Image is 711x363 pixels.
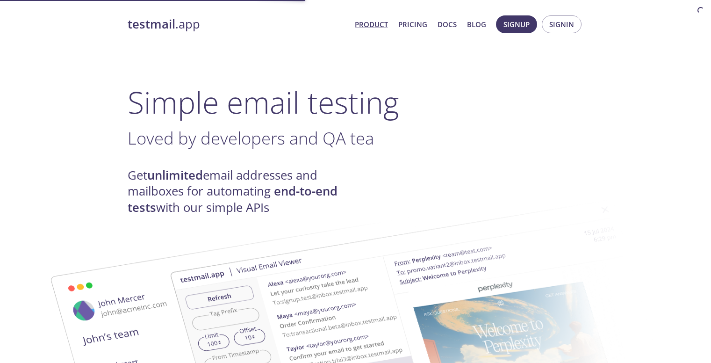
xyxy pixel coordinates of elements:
[503,18,530,30] span: Signup
[496,15,537,33] button: Signup
[147,167,203,183] strong: unlimited
[128,167,356,216] h4: Get email addresses and mailboxes for automating with our simple APIs
[128,84,584,120] h1: Simple email testing
[438,18,457,30] a: Docs
[128,16,347,32] a: testmail.app
[128,16,175,32] strong: testmail
[128,126,374,150] span: Loved by developers and QA tea
[467,18,486,30] a: Blog
[542,15,582,33] button: Signin
[355,18,388,30] a: Product
[398,18,427,30] a: Pricing
[128,183,338,215] strong: end-to-end tests
[549,18,574,30] span: Signin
